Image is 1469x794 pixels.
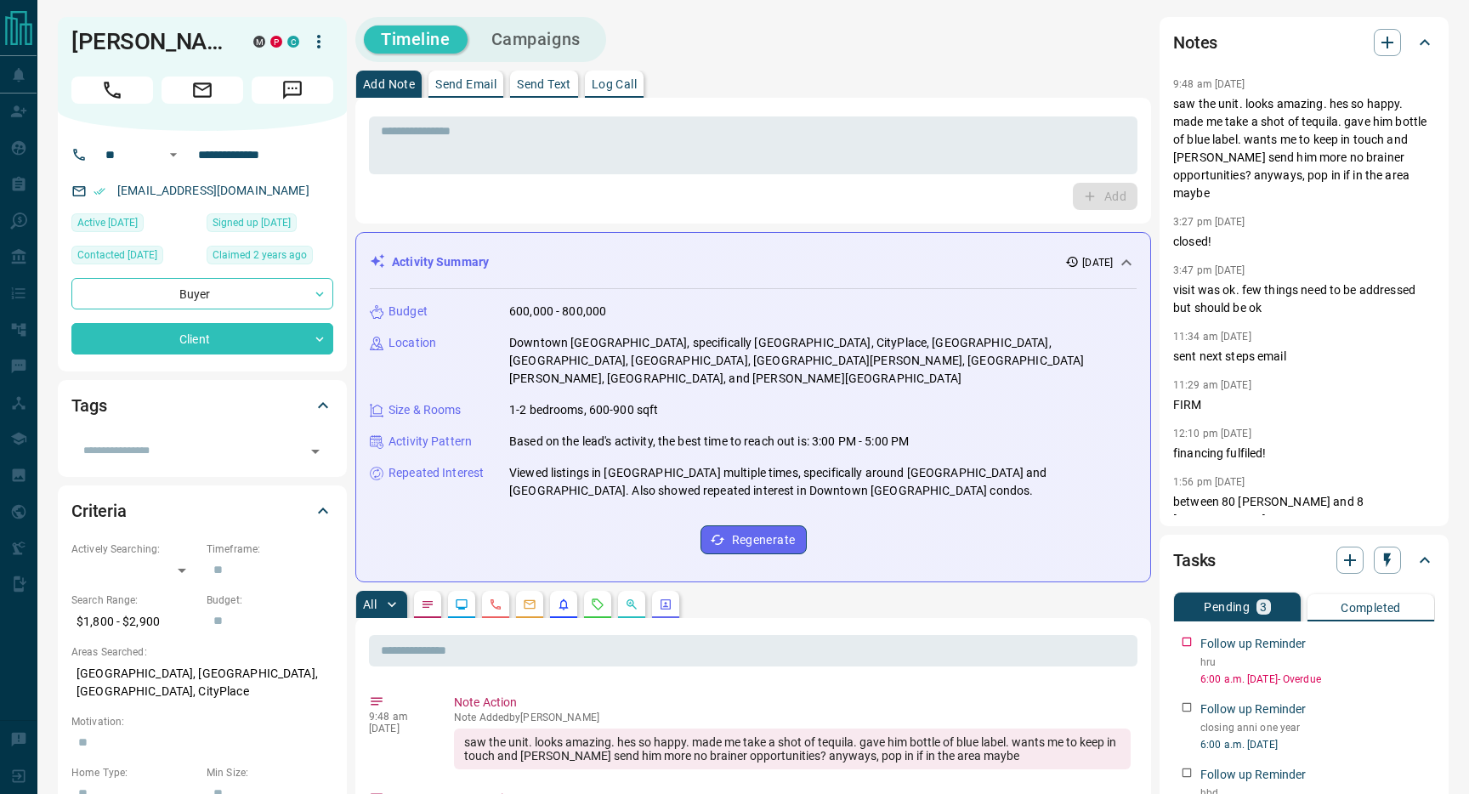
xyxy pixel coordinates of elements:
p: Areas Searched: [71,644,333,660]
p: Motivation: [71,714,333,729]
p: 6:00 a.m. [DATE] - Overdue [1200,672,1435,687]
h2: Criteria [71,497,127,525]
div: Criteria [71,491,333,531]
h2: Tags [71,392,106,419]
p: 6:00 a.m. [DATE] [1200,737,1435,752]
p: 12:10 pm [DATE] [1173,428,1251,440]
p: Add Note [363,78,415,90]
p: 3:27 pm [DATE] [1173,216,1245,228]
p: financing fulfiled! [1173,445,1435,462]
p: [DATE] [1082,255,1113,270]
p: 600,000 - 800,000 [509,303,606,320]
button: Campaigns [474,26,598,54]
p: closed! [1173,233,1435,251]
button: Timeline [364,26,468,54]
p: Log Call [592,78,637,90]
div: Client [71,323,333,354]
button: Regenerate [700,525,807,554]
p: Min Size: [207,765,333,780]
p: Follow up Reminder [1200,766,1306,784]
p: All [363,598,377,610]
p: sent next steps email [1173,348,1435,366]
a: [EMAIL_ADDRESS][DOMAIN_NAME] [117,184,309,197]
p: Follow up Reminder [1200,635,1306,653]
p: Follow up Reminder [1200,700,1306,718]
span: Contacted [DATE] [77,247,157,264]
p: 9:48 am [DATE] [1173,78,1245,90]
h2: Notes [1173,29,1217,56]
span: Email [162,77,243,104]
p: Actively Searching: [71,542,198,557]
p: FIRM [1173,396,1435,414]
div: Wed Aug 28 2024 [71,246,198,269]
p: 9:48 am [369,711,428,723]
div: Notes [1173,22,1435,63]
p: Home Type: [71,765,198,780]
p: Note Added by [PERSON_NAME] [454,712,1131,723]
svg: Opportunities [625,598,638,611]
p: Activity Pattern [389,433,472,451]
p: Send Email [435,78,496,90]
svg: Listing Alerts [557,598,570,611]
div: saw the unit. looks amazing. hes so happy. made me take a shot of tequila. gave him bottle of blu... [454,729,1131,769]
span: Active [DATE] [77,214,138,231]
div: Thu Apr 02 2020 [207,213,333,237]
svg: Notes [421,598,434,611]
h1: [PERSON_NAME] [71,28,228,55]
h2: Tasks [1173,547,1216,574]
p: Location [389,334,436,352]
div: Mon Jan 20 2025 [71,213,198,237]
p: Size & Rooms [389,401,462,419]
span: Message [252,77,333,104]
svg: Lead Browsing Activity [455,598,468,611]
p: Note Action [454,694,1131,712]
div: Buyer [71,278,333,309]
p: Activity Summary [392,253,489,271]
p: Send Text [517,78,571,90]
svg: Emails [523,598,536,611]
p: Based on the lead's activity, the best time to reach out is: 3:00 PM - 5:00 PM [509,433,909,451]
p: saw the unit. looks amazing. hes so happy. made me take a shot of tequila. gave him bottle of blu... [1173,95,1435,202]
p: visit was ok. few things need to be addressed but should be ok [1173,281,1435,317]
svg: Email Verified [94,185,105,197]
div: Activity Summary[DATE] [370,247,1137,278]
div: mrloft.ca [253,36,265,48]
p: [DATE] [369,723,428,734]
svg: Calls [489,598,502,611]
p: between 80 [PERSON_NAME] and 8 [PERSON_NAME] [1173,493,1435,529]
button: Open [303,440,327,463]
p: Downtown [GEOGRAPHIC_DATA], specifically [GEOGRAPHIC_DATA], CityPlace, [GEOGRAPHIC_DATA], [GEOGRA... [509,334,1137,388]
p: closing anni one year [1200,720,1435,735]
div: property.ca [270,36,282,48]
p: 11:29 am [DATE] [1173,379,1251,391]
p: 3 [1260,601,1267,613]
p: 1:56 pm [DATE] [1173,476,1245,488]
div: Thu Mar 16 2023 [207,246,333,269]
span: Claimed 2 years ago [213,247,307,264]
div: condos.ca [287,36,299,48]
div: Tasks [1173,540,1435,581]
svg: Agent Actions [659,598,672,611]
p: [GEOGRAPHIC_DATA], [GEOGRAPHIC_DATA], [GEOGRAPHIC_DATA], CityPlace [71,660,333,706]
p: $1,800 - $2,900 [71,608,198,636]
p: 3:47 pm [DATE] [1173,264,1245,276]
p: Search Range: [71,593,198,608]
button: Open [163,145,184,165]
p: Budget: [207,593,333,608]
p: Completed [1341,602,1401,614]
p: Timeframe: [207,542,333,557]
span: Signed up [DATE] [213,214,291,231]
span: Call [71,77,153,104]
p: Repeated Interest [389,464,484,482]
p: 11:34 am [DATE] [1173,331,1251,343]
p: Viewed listings in [GEOGRAPHIC_DATA] multiple times, specifically around [GEOGRAPHIC_DATA] and [G... [509,464,1137,500]
p: 1-2 bedrooms, 600-900 sqft [509,401,658,419]
svg: Requests [591,598,604,611]
div: Tags [71,385,333,426]
p: Budget [389,303,428,320]
p: hru [1200,655,1435,670]
p: Pending [1204,601,1250,613]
